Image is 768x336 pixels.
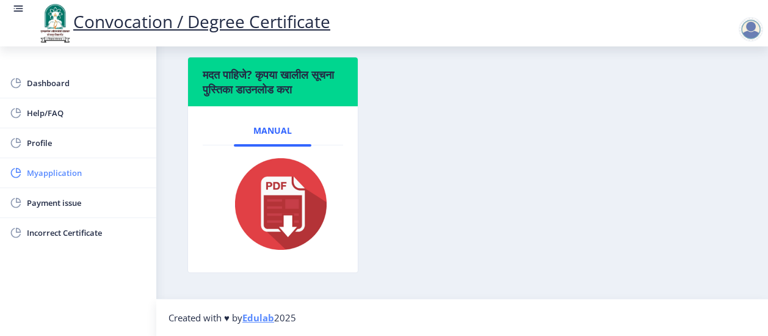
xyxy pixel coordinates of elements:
span: Myapplication [27,166,147,180]
a: Convocation / Degree Certificate [37,10,330,33]
span: Created with ♥ by 2025 [168,312,296,324]
span: Manual [253,126,292,136]
span: Help/FAQ [27,106,147,120]
span: Dashboard [27,76,147,90]
img: logo [37,2,73,44]
a: Edulab [242,312,274,324]
img: pdf.png [217,155,330,253]
span: Payment issue [27,195,147,210]
a: Manual [234,116,311,145]
span: Profile [27,136,147,150]
span: Incorrect Certificate [27,225,147,240]
h6: मदत पाहिजे? कृपया खालील सूचना पुस्तिका डाउनलोड करा [203,67,343,97]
